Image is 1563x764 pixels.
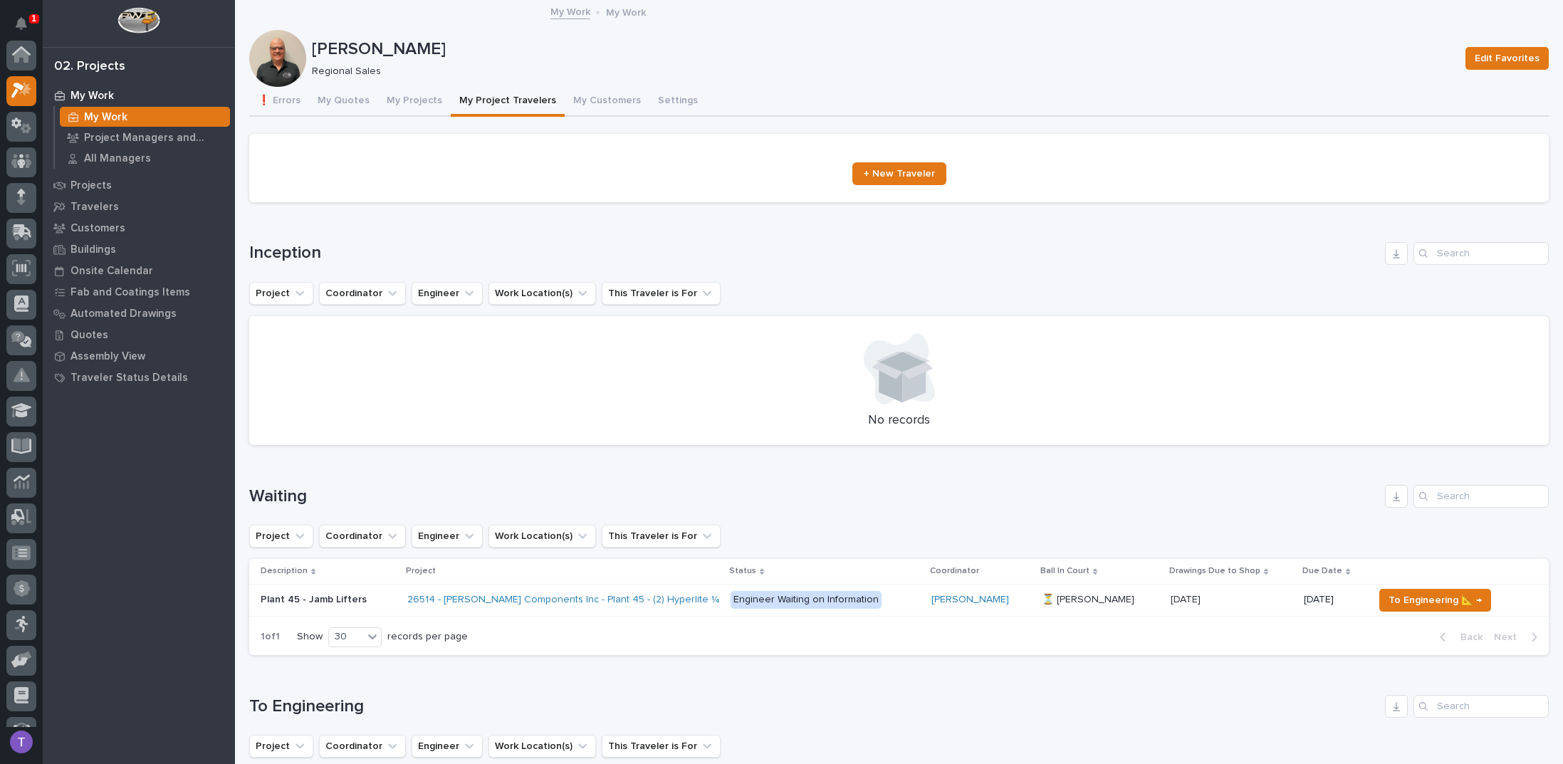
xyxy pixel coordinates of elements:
p: Drawings Due to Shop [1169,563,1260,579]
p: Coordinator [930,563,979,579]
button: Engineer [412,735,483,758]
button: users-avatar [6,727,36,757]
a: Assembly View [43,345,235,367]
a: Traveler Status Details [43,367,235,388]
div: Engineer Waiting on Information [731,591,882,609]
button: Project [249,735,313,758]
button: ❗ Errors [249,87,309,117]
button: Settings [649,87,706,117]
a: All Managers [55,148,235,168]
button: Project [249,525,313,548]
button: This Traveler is For [602,525,721,548]
button: Coordinator [319,735,406,758]
a: Quotes [43,324,235,345]
span: + New Traveler [864,169,935,179]
p: All Managers [84,152,151,165]
button: Work Location(s) [488,735,596,758]
span: Next [1494,631,1525,644]
p: Traveler Status Details [70,372,188,384]
p: No records [266,413,1532,429]
p: My Work [84,111,127,124]
button: My Customers [565,87,649,117]
button: My Projects [378,87,451,117]
button: Edit Favorites [1465,47,1549,70]
button: Next [1488,631,1549,644]
button: To Engineering 📐 → [1379,589,1491,612]
p: Project [406,563,436,579]
a: Customers [43,217,235,239]
a: Onsite Calendar [43,260,235,281]
p: Onsite Calendar [70,265,153,278]
p: Customers [70,222,125,235]
p: Description [261,563,308,579]
span: Back [1452,631,1483,644]
input: Search [1413,485,1549,508]
button: Engineer [412,525,483,548]
img: Workspace Logo [117,7,160,33]
input: Search [1413,242,1549,265]
a: Projects [43,174,235,196]
p: Projects [70,179,112,192]
div: 02. Projects [54,59,125,75]
p: 1 [31,14,36,23]
a: My Work [55,107,235,127]
button: Coordinator [319,282,406,305]
a: Buildings [43,239,235,260]
a: Project Managers and Engineers [55,127,235,147]
p: records per page [387,631,468,643]
button: Work Location(s) [488,282,596,305]
a: Fab and Coatings Items [43,281,235,303]
tr: Plant 45 - Jamb LiftersPlant 45 - Jamb Lifters 26514 - [PERSON_NAME] Components Inc - Plant 45 - ... [249,584,1549,616]
a: My Work [43,85,235,106]
p: Quotes [70,329,108,342]
button: My Quotes [309,87,378,117]
a: My Work [550,3,590,19]
h1: Waiting [249,486,1379,507]
p: Show [297,631,323,643]
p: Automated Drawings [70,308,177,320]
p: Due Date [1302,563,1342,579]
button: Back [1428,631,1488,644]
p: Fab and Coatings Items [70,286,190,299]
a: Travelers [43,196,235,217]
button: Coordinator [319,525,406,548]
div: Notifications1 [18,17,36,40]
button: Work Location(s) [488,525,596,548]
p: Assembly View [70,350,145,363]
p: Buildings [70,244,116,256]
p: Status [729,563,756,579]
p: 1 of 1 [249,619,291,654]
p: Project Managers and Engineers [84,132,224,145]
p: [DATE] [1171,591,1203,606]
h1: Inception [249,243,1379,263]
div: 30 [329,629,363,644]
a: 26514 - [PERSON_NAME] Components Inc - Plant 45 - (2) Hyperlite ¼ ton bridge cranes; 24’ x 60’ [407,594,848,606]
p: Ball In Court [1040,563,1089,579]
button: Engineer [412,282,483,305]
button: This Traveler is For [602,282,721,305]
p: Travelers [70,201,119,214]
button: This Traveler is For [602,735,721,758]
p: ⏳ [PERSON_NAME] [1042,591,1137,606]
p: Plant 45 - Jamb Lifters [261,591,370,606]
span: Edit Favorites [1475,50,1540,67]
button: Project [249,282,313,305]
p: Regional Sales [312,66,1448,78]
input: Search [1413,695,1549,718]
p: My Work [70,90,114,103]
span: To Engineering 📐 → [1389,592,1482,609]
h1: To Engineering [249,696,1379,717]
button: Notifications [6,9,36,38]
a: + New Traveler [852,162,946,185]
a: Automated Drawings [43,303,235,324]
p: My Work [606,4,646,19]
button: My Project Travelers [451,87,565,117]
a: [PERSON_NAME] [931,594,1009,606]
p: [DATE] [1304,594,1362,606]
p: [PERSON_NAME] [312,39,1454,60]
